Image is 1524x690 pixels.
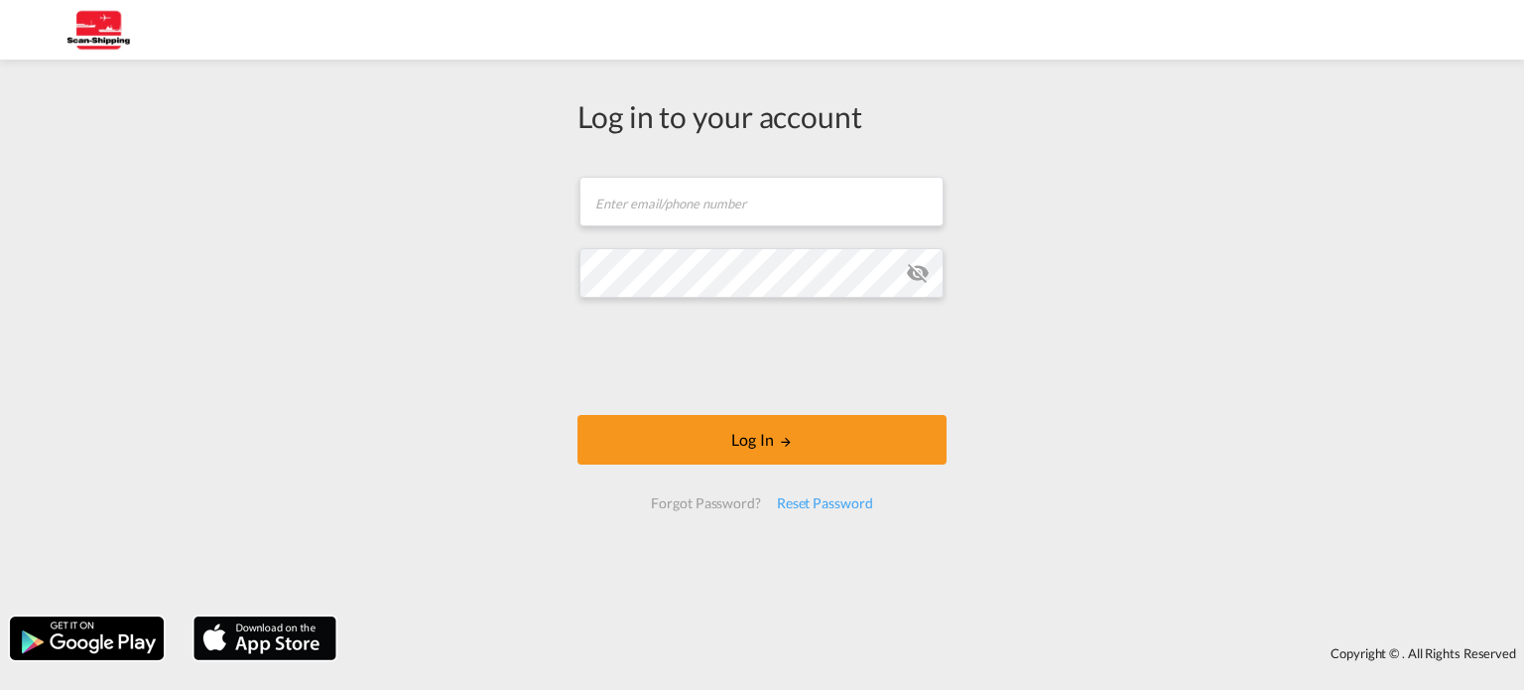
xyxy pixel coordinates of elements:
input: Enter email/phone number [579,177,944,226]
md-icon: icon-eye-off [906,261,930,285]
img: google.png [8,615,166,662]
div: Forgot Password? [643,485,768,521]
div: Log in to your account [577,95,947,137]
div: Reset Password [769,485,881,521]
div: Copyright © . All Rights Reserved [346,636,1524,670]
img: apple.png [191,615,338,662]
iframe: reCAPTCHA [611,318,913,395]
button: LOGIN [577,415,947,465]
img: 123b615026f311ee80dabbd30bc9e10f.jpg [30,8,164,53]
